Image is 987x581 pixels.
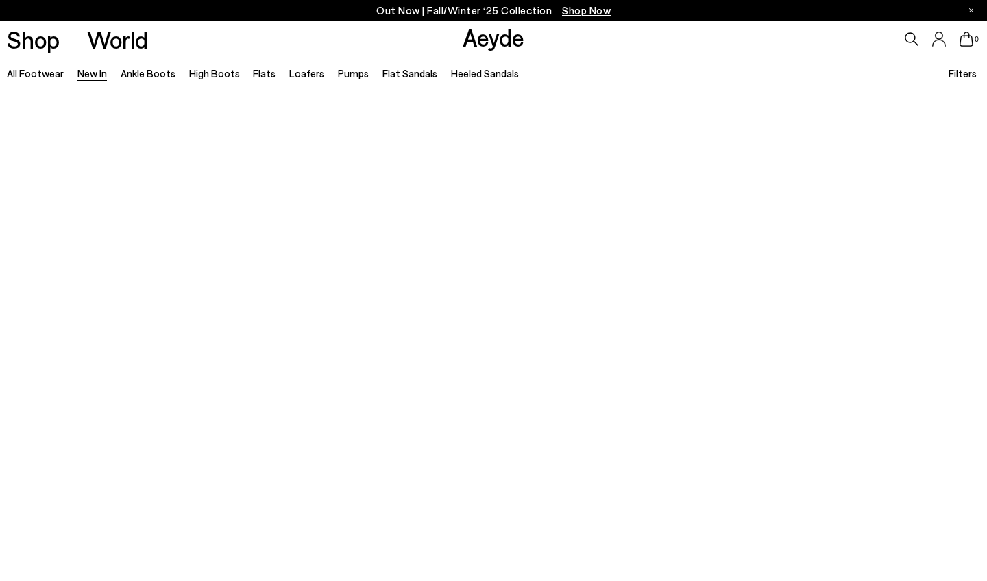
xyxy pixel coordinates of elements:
[7,27,60,51] a: Shop
[562,4,611,16] span: Navigate to /collections/new-in
[973,36,980,43] span: 0
[382,67,437,79] a: Flat Sandals
[289,67,324,79] a: Loafers
[253,67,276,79] a: Flats
[121,67,175,79] a: Ankle Boots
[376,2,611,19] p: Out Now | Fall/Winter ‘25 Collection
[77,67,107,79] a: New In
[7,67,64,79] a: All Footwear
[949,67,977,79] span: Filters
[87,27,148,51] a: World
[338,67,369,79] a: Pumps
[189,67,240,79] a: High Boots
[463,23,524,51] a: Aeyde
[451,67,519,79] a: Heeled Sandals
[960,32,973,47] a: 0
